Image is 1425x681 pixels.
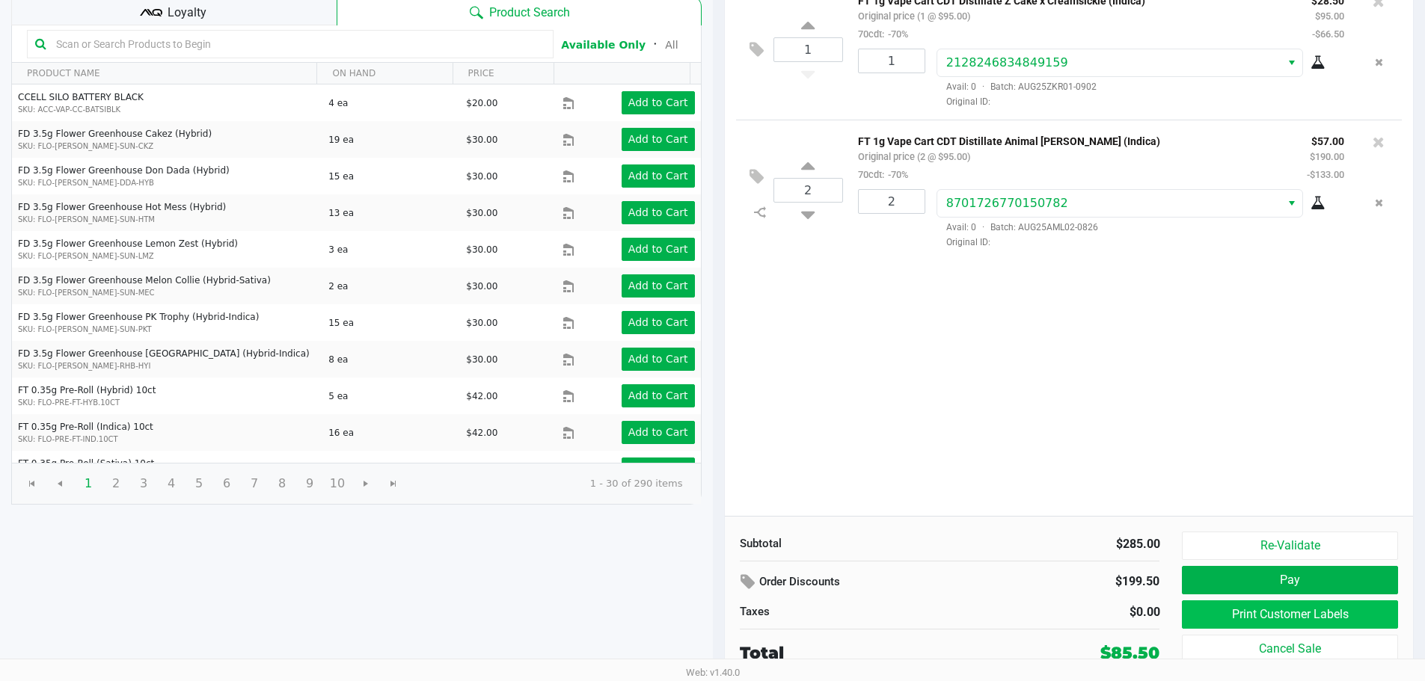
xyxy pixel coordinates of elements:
span: $20.00 [466,98,497,108]
app-button-loader: Add to Cart [628,170,688,182]
p: SKU: FLO-[PERSON_NAME]-SUN-LMZ [18,250,316,262]
button: Pay [1182,566,1397,594]
p: SKU: FLO-[PERSON_NAME]-SUN-PKT [18,324,316,335]
td: FD 3.5g Flower Greenhouse Melon Collie (Hybrid-Sativa) [12,268,322,304]
div: $285.00 [961,535,1160,553]
button: Add to Cart [622,421,695,444]
div: Data table [12,63,701,463]
button: Print Customer Labels [1182,600,1397,629]
div: Taxes [740,603,939,620]
span: -70% [884,28,908,40]
td: 4 ea [322,84,459,121]
span: $42.00 [466,391,497,401]
button: Add to Cart [622,201,695,224]
button: Add to Cart [622,311,695,334]
button: Select [1281,190,1302,217]
small: -$133.00 [1307,169,1344,180]
span: Page 9 [295,469,324,498]
span: Go to the last page [387,478,399,490]
span: Page 8 [268,469,296,498]
p: SKU: FLO-[PERSON_NAME]-SUN-MEC [18,287,316,298]
app-button-loader: Add to Cart [628,280,688,292]
td: CCELL SILO BATTERY BLACK [12,84,322,121]
span: $30.00 [466,281,497,292]
button: Add to Cart [622,164,695,188]
span: Page 1 [74,469,102,498]
th: ON HAND [316,63,452,84]
button: Re-Validate [1182,531,1397,560]
span: Avail: 0 Batch: AUG25AML02-0826 [937,222,1098,232]
span: 2128246834849159 [946,55,1068,70]
td: FD 3.5g Flower Greenhouse Cakez (Hybrid) [12,121,322,158]
span: Go to the next page [360,478,372,490]
td: FD 3.5g Flower Greenhouse [GEOGRAPHIC_DATA] (Hybrid-Indica) [12,341,322,378]
div: Order Discounts [740,569,1013,596]
div: $199.50 [1035,569,1159,594]
app-button-loader: Add to Cart [628,389,688,401]
button: Add to Cart [622,238,695,261]
span: Go to the first page [18,469,46,498]
small: Original price (2 @ $95.00) [858,151,970,162]
app-button-loader: Add to Cart [628,96,688,108]
p: SKU: FLO-PRE-FT-HYB.10CT [18,397,316,408]
p: SKU: FLO-[PERSON_NAME]-SUN-HTM [18,214,316,225]
app-button-loader: Add to Cart [628,243,688,255]
div: $85.50 [1100,641,1159,665]
small: -$66.50 [1312,28,1344,40]
app-button-loader: Add to Cart [628,353,688,365]
button: All [665,37,678,53]
small: $190.00 [1310,151,1344,162]
span: Page 6 [212,469,241,498]
span: · [976,81,990,92]
app-button-loader: Add to Cart [628,133,688,145]
small: 70cdt: [858,169,908,180]
span: Page 10 [323,469,352,498]
td: 15 ea [322,304,459,341]
span: Page 7 [240,469,269,498]
span: Go to the last page [379,469,408,498]
div: Total [740,641,1005,665]
span: Go to the previous page [54,478,66,490]
p: SKU: FLO-[PERSON_NAME]-RHB-HYI [18,360,316,372]
span: -70% [884,169,908,180]
p: SKU: FLO-PRE-FT-IND.10CT [18,434,316,445]
span: $30.00 [466,171,497,182]
p: $57.00 [1307,132,1344,147]
td: 2 ea [322,268,459,304]
td: 13 ea [322,194,459,231]
span: 8701726770150782 [946,196,1068,210]
app-button-loader: Add to Cart [628,426,688,438]
p: FT 1g Vape Cart CDT Distillate Animal [PERSON_NAME] (Indica) [858,132,1284,147]
td: FT 0.35g Pre-Roll (Indica) 10ct [12,414,322,451]
button: Add to Cart [622,128,695,151]
button: Add to Cart [622,384,695,407]
td: 19 ea [322,121,459,158]
button: Remove the package from the orderLine [1369,189,1389,217]
td: FT 0.35g Pre-Roll (Hybrid) 10ct [12,378,322,414]
span: Avail: 0 Batch: AUG25ZKR01-0902 [937,81,1097,92]
td: 8 ea [322,341,459,378]
td: FD 3.5g Flower Greenhouse Hot Mess (Hybrid) [12,194,322,231]
span: Product Search [489,4,570,22]
p: SKU: ACC-VAP-CC-BATSIBLK [18,104,316,115]
span: Page 2 [102,469,130,498]
span: Page 5 [185,469,213,498]
small: 70cdt: [858,28,908,40]
span: Original ID: [937,235,1344,249]
button: Select [1281,49,1302,76]
p: SKU: FLO-[PERSON_NAME]-DDA-HYB [18,177,316,188]
app-button-loader: Add to Cart [628,206,688,218]
span: Go to the previous page [46,469,74,498]
span: Go to the next page [352,469,380,498]
td: 5 ea [322,378,459,414]
span: $30.00 [466,208,497,218]
button: Remove the package from the orderLine [1369,49,1389,76]
th: PRODUCT NAME [12,63,316,84]
input: Scan or Search Products to Begin [50,33,545,55]
button: Add to Cart [622,348,695,371]
td: 3 ea [322,231,459,268]
small: Original price (1 @ $95.00) [858,10,970,22]
span: ᛫ [646,37,665,52]
td: 16 ea [322,414,459,451]
span: $30.00 [466,354,497,365]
